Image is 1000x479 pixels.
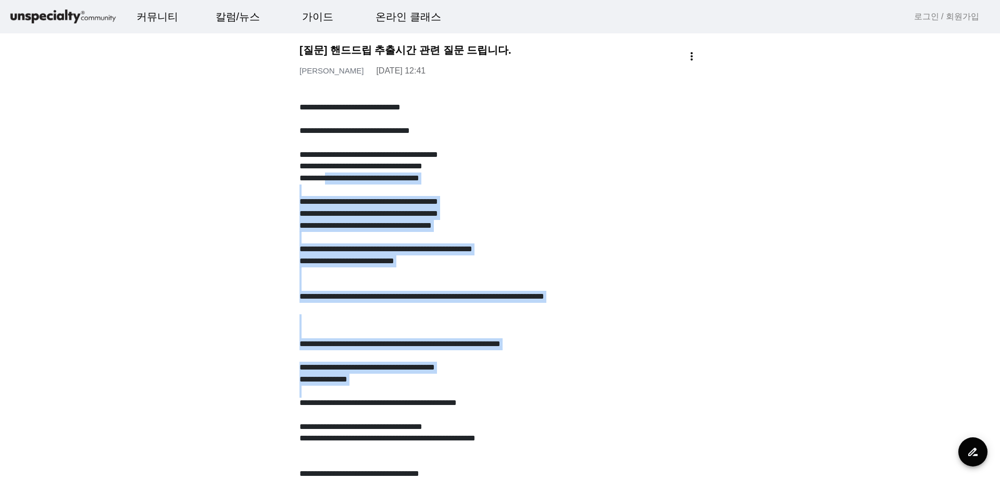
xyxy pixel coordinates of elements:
[69,330,134,357] a: 대화
[95,347,108,355] span: 대화
[3,330,69,357] a: 홈
[299,44,704,56] h3: [질문] 핸드드립 추출시간 관련 질문 드립니다.
[161,346,173,354] span: 설정
[33,346,39,354] span: 홈
[8,8,118,26] img: logo
[914,10,979,23] a: 로그인 / 회원가입
[134,330,200,357] a: 설정
[207,3,269,31] a: 칼럼/뉴스
[367,3,449,31] a: 온라인 클래스
[128,3,186,31] a: 커뮤니티
[299,66,364,75] a: [PERSON_NAME]
[376,66,426,75] span: [DATE] 12:41
[294,3,342,31] a: 가이드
